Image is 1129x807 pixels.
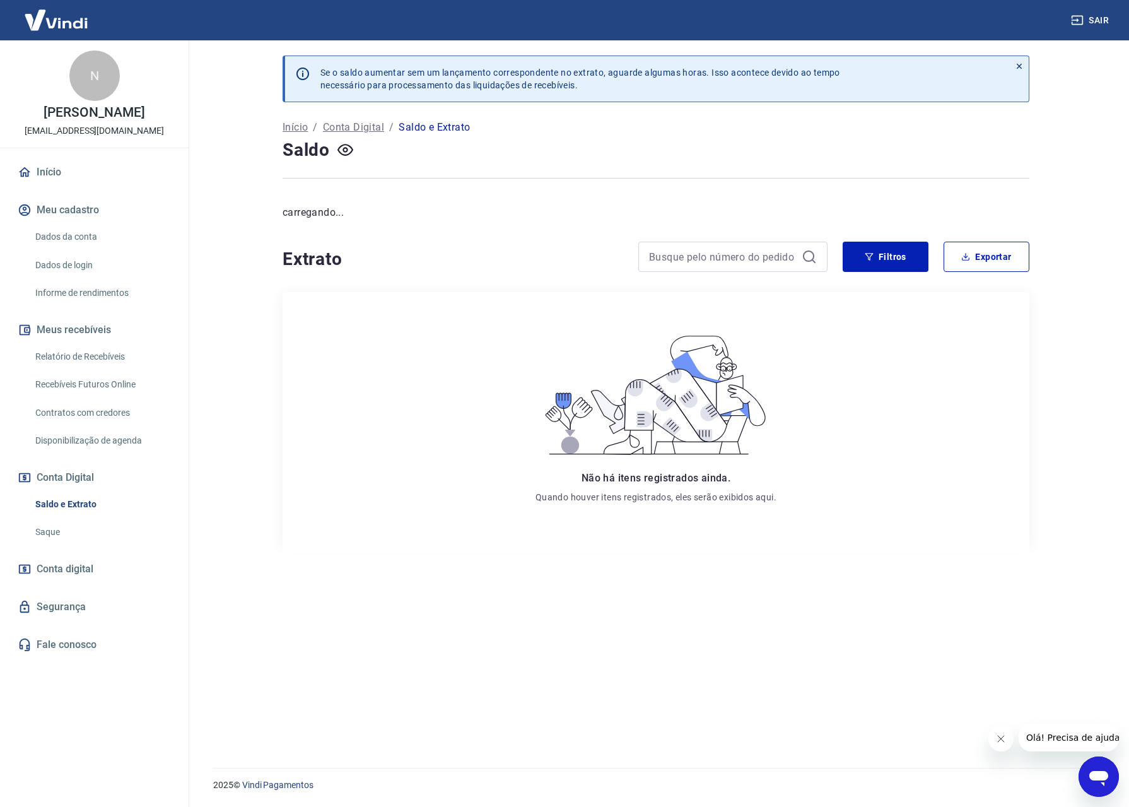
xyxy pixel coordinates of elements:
iframe: Fechar mensagem [988,726,1014,751]
a: Dados da conta [30,224,173,250]
iframe: Mensagem da empresa [1019,724,1119,751]
a: Início [283,120,308,135]
a: Dados de login [30,252,173,278]
iframe: Botão para abrir a janela de mensagens [1079,757,1119,797]
a: Disponibilização de agenda [30,428,173,454]
button: Meus recebíveis [15,316,173,344]
a: Saldo e Extrato [30,492,173,517]
p: / [389,120,394,135]
button: Sair [1068,9,1114,32]
h4: Extrato [283,247,623,272]
span: Olá! Precisa de ajuda? [8,9,106,19]
img: Vindi [15,1,97,39]
button: Exportar [944,242,1029,272]
a: Fale conosco [15,631,173,659]
p: Saldo e Extrato [399,120,470,135]
a: Informe de rendimentos [30,280,173,306]
p: carregando... [283,205,1029,220]
p: 2025 © [213,779,1099,792]
span: Não há itens registrados ainda. [582,472,730,484]
a: Conta Digital [323,120,384,135]
button: Conta Digital [15,464,173,492]
a: Contratos com credores [30,400,173,426]
p: Se o saldo aumentar sem um lançamento correspondente no extrato, aguarde algumas horas. Isso acon... [320,66,840,91]
span: Conta digital [37,560,93,578]
button: Meu cadastro [15,196,173,224]
div: N [69,50,120,101]
button: Filtros [843,242,928,272]
a: Relatório de Recebíveis [30,344,173,370]
a: Conta digital [15,555,173,583]
a: Recebíveis Futuros Online [30,372,173,398]
p: / [313,120,317,135]
a: Início [15,158,173,186]
h4: Saldo [283,138,330,163]
a: Vindi Pagamentos [242,780,313,790]
p: [EMAIL_ADDRESS][DOMAIN_NAME] [25,124,164,138]
input: Busque pelo número do pedido [649,247,797,266]
a: Saque [30,519,173,545]
p: Quando houver itens registrados, eles serão exibidos aqui. [535,491,776,504]
p: [PERSON_NAME] [44,106,144,119]
a: Segurança [15,593,173,621]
